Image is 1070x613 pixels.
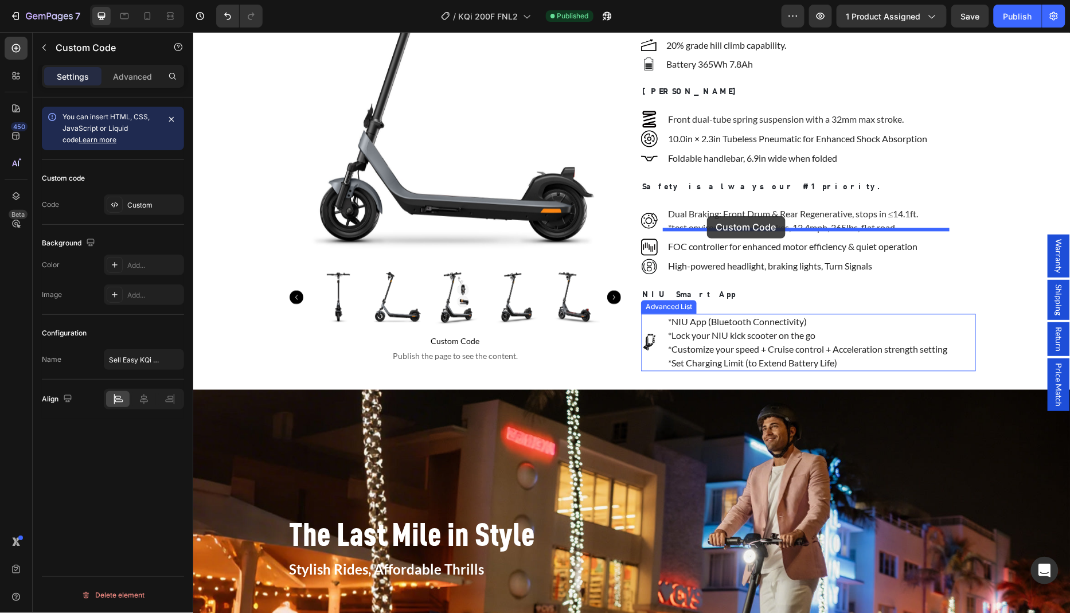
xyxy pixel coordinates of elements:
div: Beta [9,210,28,219]
a: Learn more [79,135,116,144]
div: Align [42,392,75,407]
div: Color [42,260,60,270]
div: Image [42,290,62,300]
span: Price Match [860,331,872,374]
div: Custom [127,200,181,210]
p: Custom Code [56,41,153,54]
p: Advanced [113,71,152,83]
span: / [454,10,456,22]
span: Shipping [860,252,872,283]
span: KQi 200F FNL2 [459,10,518,22]
button: 7 [5,5,85,28]
div: Name [42,354,61,365]
span: Save [961,11,980,21]
div: Configuration [42,328,87,338]
div: Undo/Redo [216,5,263,28]
button: Save [951,5,989,28]
div: Add... [127,260,181,271]
div: Publish [1003,10,1032,22]
div: 450 [11,122,28,131]
div: Custom code [42,173,85,183]
button: 1 product assigned [837,5,947,28]
div: Add... [127,290,181,300]
span: You can insert HTML, CSS, JavaScript or Liquid code [63,112,150,144]
div: Background [42,236,97,251]
p: 7 [75,9,80,23]
span: 1 product assigned [846,10,921,22]
span: Published [557,11,589,21]
div: Delete element [81,588,145,602]
div: Open Intercom Messenger [1031,557,1059,584]
p: Settings [57,71,89,83]
div: Code [42,200,59,210]
button: Delete element [42,586,184,604]
span: Return [860,295,872,319]
span: Warranty [860,207,872,241]
button: Publish [994,5,1042,28]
